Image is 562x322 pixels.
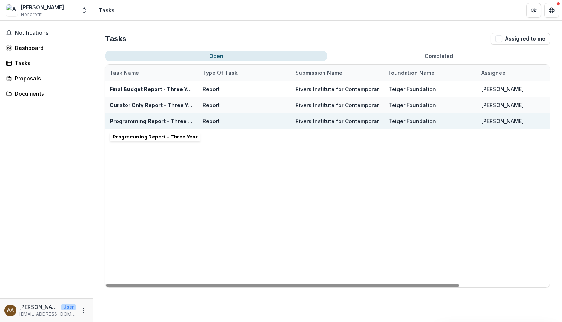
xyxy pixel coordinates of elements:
div: Task Name [105,65,198,81]
a: Rivers Institute for Contemporary Art & Thought - 32705873 [295,86,451,92]
a: Tasks [3,57,90,69]
div: Report [203,85,220,93]
a: Final Budget Report - Three Year [110,86,196,92]
button: Open [105,51,327,61]
nav: breadcrumb [96,5,117,16]
div: Teiger Foundation [388,85,436,93]
button: Partners [526,3,541,18]
div: Type of Task [198,65,291,81]
div: Submission Name [291,65,384,81]
div: Tasks [99,6,114,14]
button: Get Help [544,3,559,18]
div: Tasks [15,59,84,67]
p: User [61,304,76,310]
div: Foundation Name [384,65,477,81]
div: [PERSON_NAME] [481,101,524,109]
div: Assignee [477,69,510,77]
div: Submission Name [291,69,347,77]
button: More [79,306,88,315]
div: Proposals [15,74,84,82]
button: Open entity switcher [79,3,90,18]
div: [PERSON_NAME] [481,117,524,125]
a: Documents [3,87,90,100]
p: [PERSON_NAME] [19,303,58,311]
div: Report [203,117,220,125]
button: Assigned to me [491,33,550,45]
a: Rivers Institute for Contemporary Art & Thought - 32705873 [295,118,451,124]
div: Teiger Foundation [388,117,436,125]
div: Foundation Name [384,69,439,77]
img: Andrea Andersson [6,4,18,16]
div: Andrea Andersson [7,308,14,313]
div: [PERSON_NAME] [21,3,64,11]
button: Notifications [3,27,90,39]
div: Report [203,101,220,109]
div: Dashboard [15,44,84,52]
span: Nonprofit [21,11,42,18]
span: Notifications [15,30,87,36]
a: Programming Report - Three Year [110,118,200,124]
div: Type of Task [198,69,242,77]
h2: Tasks [105,34,126,43]
p: [EMAIL_ADDRESS][DOMAIN_NAME] [19,311,76,318]
div: Documents [15,90,84,98]
a: Proposals [3,72,90,85]
a: Rivers Institute for Contemporary Art & Thought - 32705873 [295,102,451,108]
a: Dashboard [3,42,90,54]
div: Teiger Foundation [388,101,436,109]
div: [PERSON_NAME] [481,85,524,93]
button: Completed [327,51,550,61]
a: Curator Only Report - Three Year [110,102,197,108]
div: Task Name [105,69,143,77]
